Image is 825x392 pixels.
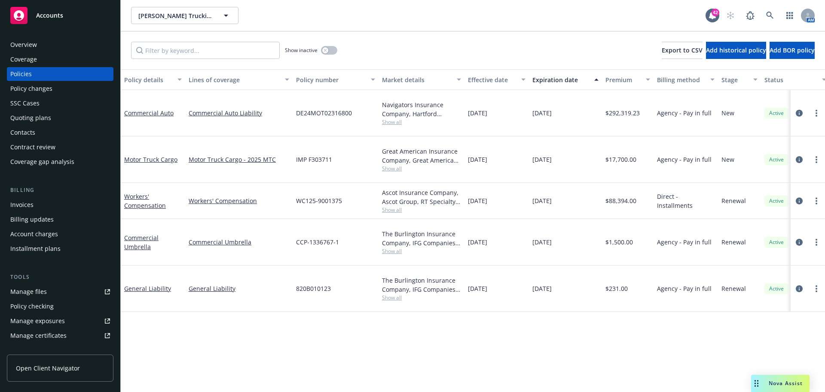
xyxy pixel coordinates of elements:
[751,375,762,392] div: Drag to move
[296,75,366,84] div: Policy number
[605,196,636,205] span: $88,394.00
[10,126,35,139] div: Contacts
[468,196,487,205] span: [DATE]
[7,67,113,81] a: Policies
[189,75,280,84] div: Lines of coverage
[605,75,641,84] div: Premium
[781,7,798,24] a: Switch app
[468,284,487,293] span: [DATE]
[7,198,113,212] a: Invoices
[10,343,54,357] div: Manage claims
[10,213,54,226] div: Billing updates
[605,108,640,117] span: $292,319.23
[131,42,280,59] input: Filter by keyword...
[10,52,37,66] div: Coverage
[7,155,113,169] a: Coverage gap analysis
[10,96,40,110] div: SSC Cases
[382,188,461,206] div: Ascot Insurance Company, Ascot Group, RT Specialty Insurance Services, LLC (RSG Specialty, LLC)
[296,196,342,205] span: WC125-9001375
[379,69,464,90] button: Market details
[721,75,748,84] div: Stage
[794,108,804,118] a: circleInformation
[657,108,712,117] span: Agency - Pay in full
[706,42,766,59] button: Add historical policy
[10,82,52,96] div: Policy changes
[464,69,529,90] button: Effective date
[382,206,461,213] span: Show all
[10,314,65,328] div: Manage exposures
[10,140,55,154] div: Contract review
[124,155,177,164] a: Motor Truck Cargo
[602,69,654,90] button: Premium
[742,7,759,24] a: Report a Bug
[768,109,785,117] span: Active
[532,284,552,293] span: [DATE]
[7,82,113,96] a: Policy changes
[657,238,712,247] span: Agency - Pay in full
[189,284,289,293] a: General Liability
[382,118,461,126] span: Show all
[761,7,779,24] a: Search
[811,108,822,118] a: more
[10,198,34,212] div: Invoices
[712,9,719,16] div: 42
[293,69,379,90] button: Policy number
[468,108,487,117] span: [DATE]
[10,242,61,256] div: Installment plans
[7,242,113,256] a: Installment plans
[16,364,80,373] span: Open Client Navigator
[10,329,67,343] div: Manage certificates
[706,46,766,54] span: Add historical policy
[718,69,761,90] button: Stage
[657,284,712,293] span: Agency - Pay in full
[468,155,487,164] span: [DATE]
[794,237,804,247] a: circleInformation
[657,75,705,84] div: Billing method
[124,109,174,117] a: Commercial Auto
[7,52,113,66] a: Coverage
[10,227,58,241] div: Account charges
[382,147,461,165] div: Great American Insurance Company, Great American Insurance Group, Amwins
[7,285,113,299] a: Manage files
[382,75,452,84] div: Market details
[722,7,739,24] a: Start snowing
[768,238,785,246] span: Active
[124,75,172,84] div: Policy details
[768,197,785,205] span: Active
[721,238,746,247] span: Renewal
[794,154,804,165] a: circleInformation
[7,329,113,343] a: Manage certificates
[121,69,185,90] button: Policy details
[7,299,113,313] a: Policy checking
[532,196,552,205] span: [DATE]
[7,273,113,281] div: Tools
[36,12,63,19] span: Accounts
[189,196,289,205] a: Workers' Compensation
[138,11,213,20] span: [PERSON_NAME] Trucking LLC
[10,38,37,52] div: Overview
[764,75,817,84] div: Status
[654,69,718,90] button: Billing method
[7,38,113,52] a: Overview
[7,111,113,125] a: Quoting plans
[605,238,633,247] span: $1,500.00
[7,314,113,328] span: Manage exposures
[10,111,51,125] div: Quoting plans
[811,196,822,206] a: more
[10,155,74,169] div: Coverage gap analysis
[794,196,804,206] a: circleInformation
[124,234,159,251] a: Commercial Umbrella
[768,285,785,293] span: Active
[768,156,785,164] span: Active
[657,155,712,164] span: Agency - Pay in full
[7,126,113,139] a: Contacts
[189,238,289,247] a: Commercial Umbrella
[382,276,461,294] div: The Burlington Insurance Company, IFG Companies, RT Specialty Insurance Services, LLC (RSG Specia...
[532,75,589,84] div: Expiration date
[124,284,171,293] a: General Liability
[7,3,113,28] a: Accounts
[285,46,318,54] span: Show inactive
[794,284,804,294] a: circleInformation
[770,42,815,59] button: Add BOR policy
[770,46,815,54] span: Add BOR policy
